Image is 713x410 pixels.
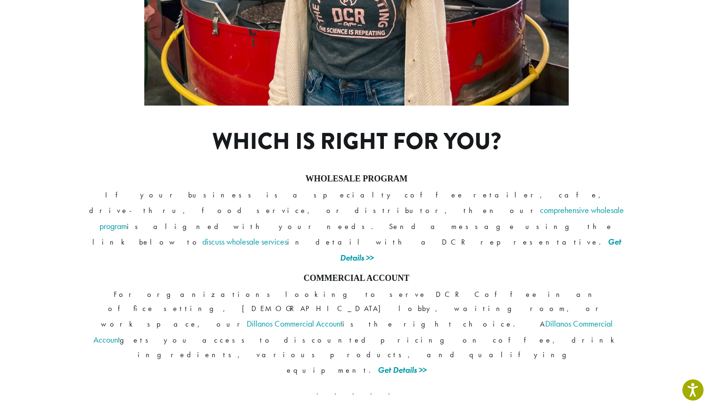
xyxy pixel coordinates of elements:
[99,205,624,231] a: comprehensive wholesale program
[202,236,287,247] a: discuss wholesale services
[88,188,625,266] p: If your business is a specialty coffee retailer, cafe, drive-thru, food service, or distributor, ...
[155,128,558,156] h1: Which is right for you?
[340,236,621,263] a: Get Details >>
[93,318,613,345] a: Dillanos Commercial Account
[247,318,342,329] a: Dillanos Commercial Account
[88,385,625,399] p: . . . . .
[88,287,625,378] p: For organizations looking to serve DCR Coffee in an office setting, [DEMOGRAPHIC_DATA] lobby, wai...
[378,364,426,375] a: Get Details >>
[88,174,625,184] h4: WHOLESALE PROGRAM
[88,273,625,284] h4: COMMERCIAL ACCOUNT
